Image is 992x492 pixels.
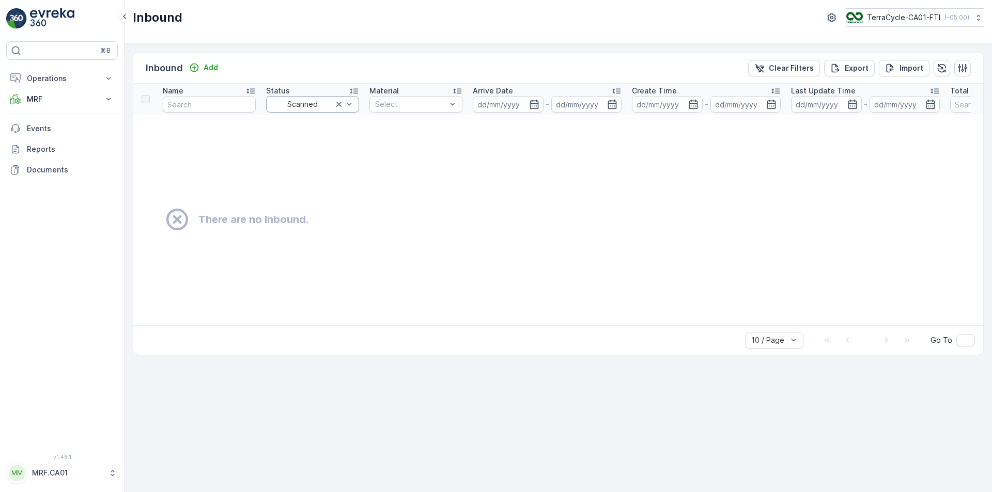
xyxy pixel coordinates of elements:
[6,139,118,160] a: Reports
[6,118,118,139] a: Events
[791,96,862,113] input: dd/mm/yyyy
[369,86,399,96] p: Material
[473,86,513,96] p: Arrive Date
[27,73,97,84] p: Operations
[6,160,118,180] a: Documents
[27,123,114,134] p: Events
[705,98,708,110] p: -
[769,63,814,73] p: Clear Filters
[6,68,118,89] button: Operations
[9,465,25,481] div: MM
[748,60,820,76] button: Clear Filters
[900,63,923,73] p: Import
[551,96,622,113] input: dd/mm/yyyy
[473,96,544,113] input: dd/mm/yyyy
[27,144,114,154] p: Reports
[931,335,952,345] span: Go To
[846,8,984,27] button: TerraCycle-CA01-FTI(-05:00)
[204,62,218,73] p: Add
[163,86,183,96] p: Name
[632,86,677,96] p: Create Time
[870,96,940,113] input: dd/mm/yyyy
[266,86,290,96] p: Status
[879,60,929,76] button: Import
[27,94,97,104] p: MRF
[846,12,863,23] img: TC_BVHiTW6.png
[100,46,111,55] p: ⌘B
[6,454,118,460] span: v 1.48.1
[27,165,114,175] p: Documents
[146,61,183,75] p: Inbound
[163,96,256,113] input: Search
[6,89,118,109] button: MRF
[944,13,969,22] p: ( -05:00 )
[6,462,118,484] button: MMMRF.CA01
[185,61,222,74] button: Add
[32,468,103,478] p: MRF.CA01
[30,8,74,29] img: logo_light-DOdMpM7g.png
[546,98,549,110] p: -
[791,86,856,96] p: Last Update Time
[824,60,875,76] button: Export
[867,12,940,23] p: TerraCycle-CA01-FTI
[710,96,781,113] input: dd/mm/yyyy
[632,96,703,113] input: dd/mm/yyyy
[864,98,867,110] p: -
[6,8,27,29] img: logo
[845,63,869,73] p: Export
[198,212,308,227] h2: There are no Inbound.
[133,9,182,26] p: Inbound
[375,99,446,109] p: Select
